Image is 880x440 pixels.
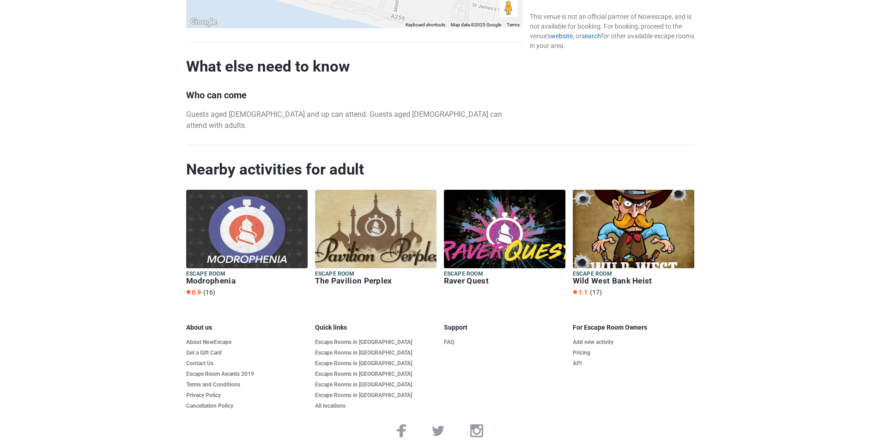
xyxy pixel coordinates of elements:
[444,324,565,332] h5: Support
[573,289,588,296] span: 1.1
[186,270,308,278] h5: Escape room
[573,270,694,278] h5: Escape room
[573,276,694,286] h6: Wild West Bank Heist
[530,12,694,51] div: This venue is not an official partner of Nowescape, and is not available for booking. For booking...
[186,403,308,410] a: Cancellation Policy
[315,276,437,286] h6: The Pavilion Perplex
[590,289,602,296] span: (17)
[315,350,437,356] a: Escape Rooms in [GEOGRAPHIC_DATA]
[186,190,308,298] a: Escape room Modrophenia 0.9 (16)
[203,289,215,296] span: (16)
[186,360,308,367] a: Contact Us
[186,276,308,286] h6: Modrophenia
[551,32,573,40] a: website
[186,57,522,76] h2: What else need to know
[573,350,694,356] a: Pricing
[315,392,437,399] a: Escape Rooms in [GEOGRAPHIC_DATA]
[186,381,308,388] a: Terms and Conditions
[444,190,565,288] a: Escape room Raver Quest
[186,350,308,356] a: Get a Gift Card
[507,22,520,27] a: Terms (opens in new tab)
[444,339,565,346] a: FAQ
[188,16,219,28] img: Google
[186,90,522,101] h3: Who can come
[451,22,501,27] span: Map data ©2025 Google
[186,324,308,332] h5: About us
[186,339,308,346] a: About NowEscape
[406,22,445,28] button: Keyboard shortcuts
[582,32,601,40] a: search
[315,360,437,367] a: Escape Rooms in [GEOGRAPHIC_DATA]
[186,371,308,378] a: Escape Room Awards 2019
[315,324,437,332] h5: Quick links
[573,190,694,298] a: Escape room Wild West Bank Heist 1.1 (17)
[186,109,522,131] p: Guests aged [DEMOGRAPHIC_DATA] and up can attend. Guests aged [DEMOGRAPHIC_DATA] can attend with ...
[315,270,437,278] h5: Escape room
[315,403,437,410] a: All locations
[315,190,437,288] a: Escape room The Pavilion Perplex
[444,276,565,286] h6: Raver Quest
[315,371,437,378] a: Escape Rooms in [GEOGRAPHIC_DATA]
[186,160,694,179] h2: Nearby activities for adult
[315,339,437,346] a: Escape Rooms in [GEOGRAPHIC_DATA]
[573,339,694,346] a: Add new activity
[188,16,219,28] a: Open this area in Google Maps (opens a new window)
[444,270,565,278] h5: Escape room
[573,360,694,367] a: API
[315,381,437,388] a: Escape Rooms in [GEOGRAPHIC_DATA]
[186,289,201,296] span: 0.9
[573,324,694,332] h5: For Escape Room Owners
[186,392,308,399] a: Privacy Policy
